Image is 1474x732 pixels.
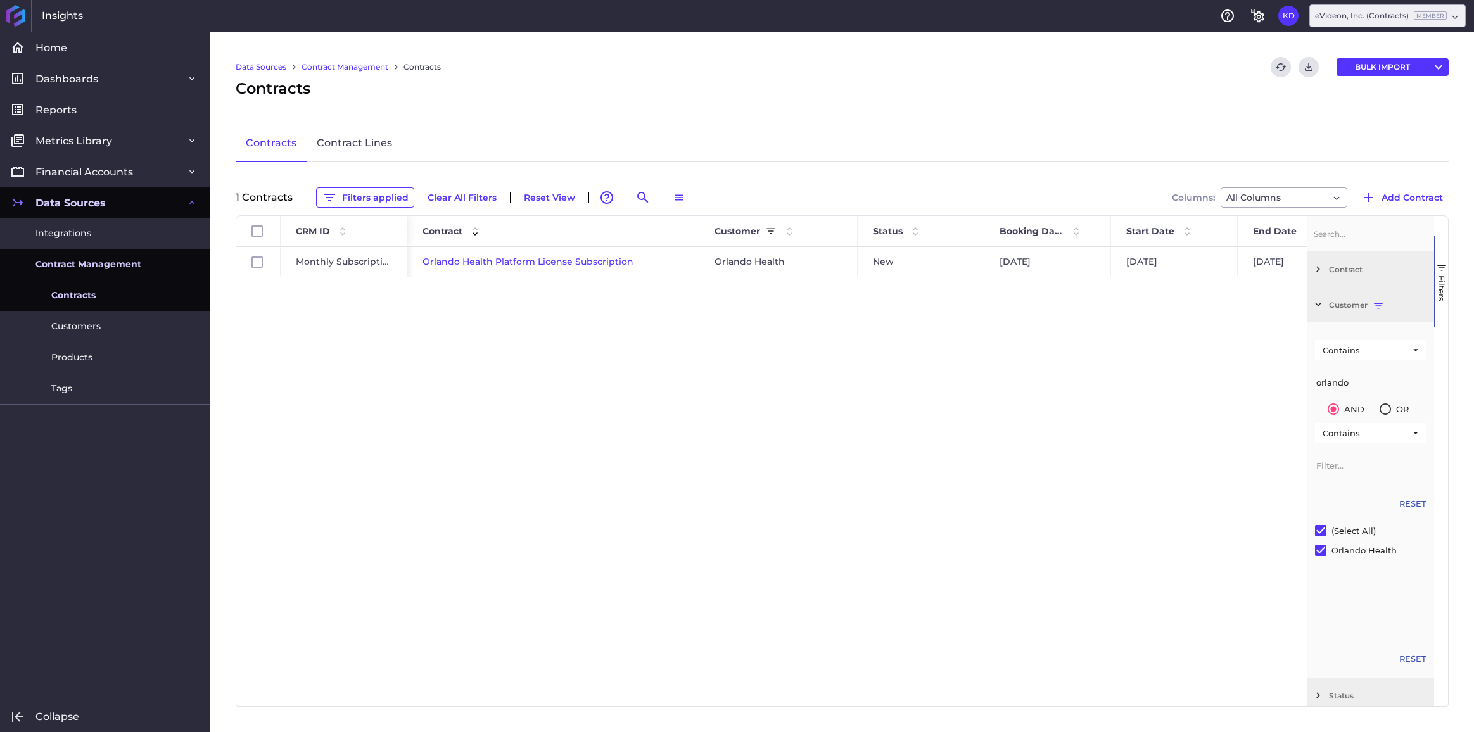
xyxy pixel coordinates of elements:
[51,320,101,333] span: Customers
[1396,404,1409,414] div: OR
[1278,6,1299,26] button: User Menu
[858,247,984,277] div: New
[51,382,72,395] span: Tags
[1312,221,1424,246] input: Filter Columns Input
[422,187,502,208] button: Clear All Filters
[307,125,402,162] a: Contract Lines
[51,351,92,364] span: Products
[1329,300,1429,310] span: Customer
[423,256,633,267] a: Orlando Health Platform License Subscription
[1271,57,1291,77] button: Refresh
[1329,691,1429,700] span: Status
[1437,275,1447,301] span: Filters
[236,77,310,100] span: Contracts
[1315,369,1426,394] input: Filter Value
[1315,452,1426,477] input: Filter Value
[1428,58,1449,76] button: User Menu
[1315,10,1447,22] div: eVideon, Inc. (Contracts)
[35,41,67,54] span: Home
[1331,526,1376,536] div: (Select All)
[1217,6,1238,26] button: Help
[236,192,300,203] div: 1 Contract s
[35,227,91,240] span: Integrations
[1307,521,1434,560] div: Filter List
[1337,58,1428,76] button: BULK IMPORT
[1307,678,1434,713] div: Status
[1315,423,1426,443] div: Filtering operator
[1323,428,1410,438] div: Contains
[35,165,133,179] span: Financial Accounts
[1253,225,1297,237] span: End Date
[1329,265,1429,274] span: Contract
[1126,225,1174,237] span: Start Date
[1172,193,1215,202] span: Columns:
[1221,187,1347,208] div: Dropdown select
[1382,191,1443,205] span: Add Contract
[1238,247,1364,277] div: [DATE]
[1248,6,1268,26] button: General Settings
[1111,247,1238,277] div: [DATE]
[715,225,760,237] span: Customer
[35,258,141,271] span: Contract Management
[1331,545,1397,555] div: Orlando Health
[1307,251,1434,287] div: Contract
[302,61,388,73] a: Contract Management
[35,134,112,148] span: Metrics Library
[316,187,414,208] button: Filters applied
[236,247,407,277] div: Press SPACE to select this row.
[1315,340,1426,360] div: Filtering operator
[35,103,77,117] span: Reports
[1399,498,1426,510] button: Reset
[633,187,653,208] button: Search by
[873,225,903,237] span: Status
[984,247,1111,277] div: [DATE]
[51,289,96,302] span: Contracts
[518,187,581,208] button: Reset View
[1307,287,1434,322] div: Customer
[35,196,106,210] span: Data Sources
[403,61,441,73] a: Contracts
[35,710,79,723] span: Collapse
[236,125,307,162] a: Contracts
[236,61,286,73] a: Data Sources
[1399,653,1426,666] button: Reset
[423,225,462,237] span: Contract
[1356,187,1449,208] button: Add Contract
[1226,190,1281,205] span: All Columns
[1309,4,1466,27] div: Dropdown select
[1299,57,1319,77] button: Download
[296,225,330,237] span: CRM ID
[1414,11,1447,20] ins: Member
[1000,225,1064,237] span: Booking Date
[1323,345,1410,355] div: Contains
[35,72,98,85] span: Dashboards
[1344,404,1364,414] div: AND
[715,248,785,276] span: Orlando Health
[281,247,407,277] div: Monthly Subscription Invoices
